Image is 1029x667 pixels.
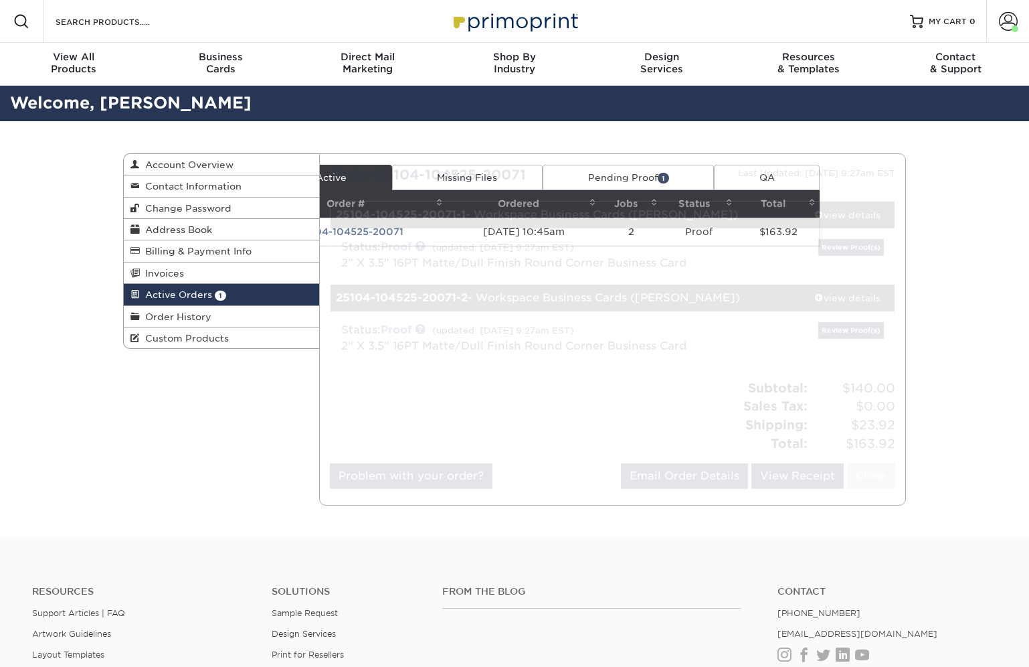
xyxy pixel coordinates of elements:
[124,219,319,240] a: Address Book
[272,650,344,660] a: Print for Resellers
[336,208,466,221] strong: 25104-104525-20071-1
[381,323,411,336] a: Proof
[588,51,735,63] span: Design
[124,284,319,305] a: Active Orders 1
[745,417,808,432] strong: Shipping:
[847,463,895,489] a: Close
[818,239,884,256] a: Review Proof(s)
[140,246,252,256] span: Billing & Payment Info
[32,608,125,618] a: Support Articles | FAQ
[272,608,338,618] a: Sample Request
[140,203,231,214] span: Change Password
[140,159,233,170] span: Account Overview
[588,43,735,86] a: DesignServices
[818,322,884,339] a: Review Proof(s)
[330,463,492,489] a: Problem with your order?
[929,16,967,27] span: MY CART
[124,175,319,197] a: Contact Information
[448,7,581,35] img: Primoprint
[812,435,895,453] span: $163.92
[147,51,294,63] span: Business
[124,263,319,284] a: Invoices
[812,397,895,416] span: $0.00
[621,463,748,489] a: Email Order Details
[294,43,441,86] a: Direct MailMarketing
[735,51,882,63] span: Resources
[272,586,423,597] h4: Solutions
[147,43,294,86] a: BusinessCards
[969,17,975,26] span: 0
[294,51,441,63] span: Direct Mail
[743,398,808,413] strong: Sales Tax:
[882,43,1029,86] a: Contact& Support
[588,51,735,75] div: Services
[441,51,588,63] span: Shop By
[140,224,212,235] span: Address Book
[124,327,319,348] a: Custom Products
[215,291,226,301] span: 1
[140,289,212,300] span: Active Orders
[735,43,882,86] a: Resources& Templates
[32,629,111,639] a: Artwork Guidelines
[751,463,844,489] a: View Receipt
[777,629,937,639] a: [EMAIL_ADDRESS][DOMAIN_NAME]
[140,268,184,279] span: Invoices
[432,325,574,336] small: (updated: [DATE] 9:27am EST)
[441,51,588,75] div: Industry
[812,416,895,435] span: $23.92
[735,51,882,75] div: & Templates
[341,340,686,352] a: 2" X 3.5" 16PT Matte/Dull Finish Round Corner Business Card
[777,586,997,597] a: Contact
[124,306,319,327] a: Order History
[341,256,686,269] a: 2" X 3.5" 16PT Matte/Dull Finish Round Corner Business Card
[294,51,441,75] div: Marketing
[432,242,574,252] small: (updated: [DATE] 9:27am EST)
[812,379,895,398] span: $140.00
[777,608,860,618] a: [PHONE_NUMBER]
[32,650,104,660] a: Layout Templates
[32,586,252,597] h4: Resources
[147,51,294,75] div: Cards
[140,181,242,192] span: Contact Information
[124,240,319,262] a: Billing & Payment Info
[442,586,741,597] h4: From the Blog
[771,436,808,451] strong: Total:
[54,13,185,29] input: SEARCH PRODUCTS.....
[140,311,211,322] span: Order History
[800,285,895,311] a: view details
[320,165,613,185] div: Order 25104-104525-20071
[331,322,707,354] div: Status:
[882,51,1029,75] div: & Support
[331,285,801,311] div: - Workspace Business Cards ([PERSON_NAME])
[882,51,1029,63] span: Contact
[441,43,588,86] a: Shop ByIndustry
[124,154,319,175] a: Account Overview
[331,239,707,271] div: Status:
[124,198,319,219] a: Change Password
[331,202,801,228] div: - Workspace Business Cards ([PERSON_NAME])
[381,240,411,253] a: Proof
[140,333,229,344] span: Custom Products
[800,291,895,305] div: view details
[272,629,336,639] a: Design Services
[336,291,468,304] strong: 25104-104525-20071-2
[800,202,895,228] a: view details
[748,380,808,395] strong: Subtotal:
[800,208,895,222] div: view details
[738,168,895,178] small: Last Updated: [DATE] 9:27am EST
